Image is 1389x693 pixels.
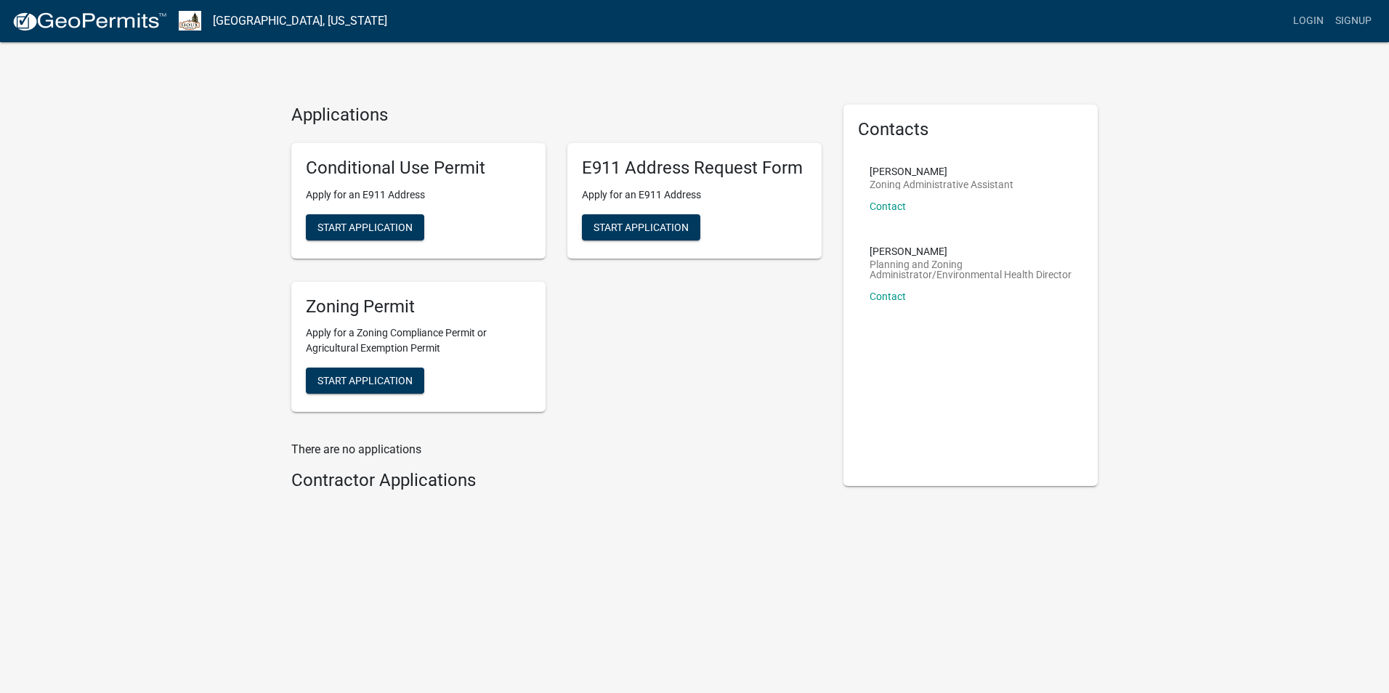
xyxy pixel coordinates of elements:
p: Apply for a Zoning Compliance Permit or Agricultural Exemption Permit [306,325,531,356]
wm-workflow-list-section: Contractor Applications [291,470,822,497]
h5: Zoning Permit [306,296,531,317]
span: Start Application [317,221,413,232]
p: [PERSON_NAME] [870,246,1072,256]
a: Contact [870,291,906,302]
h4: Contractor Applications [291,470,822,491]
a: Signup [1329,7,1377,35]
span: Start Application [594,221,689,232]
p: There are no applications [291,441,822,458]
h4: Applications [291,105,822,126]
h5: E911 Address Request Form [582,158,807,179]
a: [GEOGRAPHIC_DATA], [US_STATE] [213,9,387,33]
h5: Conditional Use Permit [306,158,531,179]
p: Planning and Zoning Administrator/Environmental Health Director [870,259,1072,280]
span: Start Application [317,375,413,386]
a: Login [1287,7,1329,35]
wm-workflow-list-section: Applications [291,105,822,423]
p: [PERSON_NAME] [870,166,1013,177]
button: Start Application [306,368,424,394]
h5: Contacts [858,119,1083,140]
button: Start Application [582,214,700,240]
a: Contact [870,200,906,212]
button: Start Application [306,214,424,240]
p: Zoning Administrative Assistant [870,179,1013,190]
p: Apply for an E911 Address [582,187,807,203]
p: Apply for an E911 Address [306,187,531,203]
img: Sioux County, Iowa [179,11,201,31]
